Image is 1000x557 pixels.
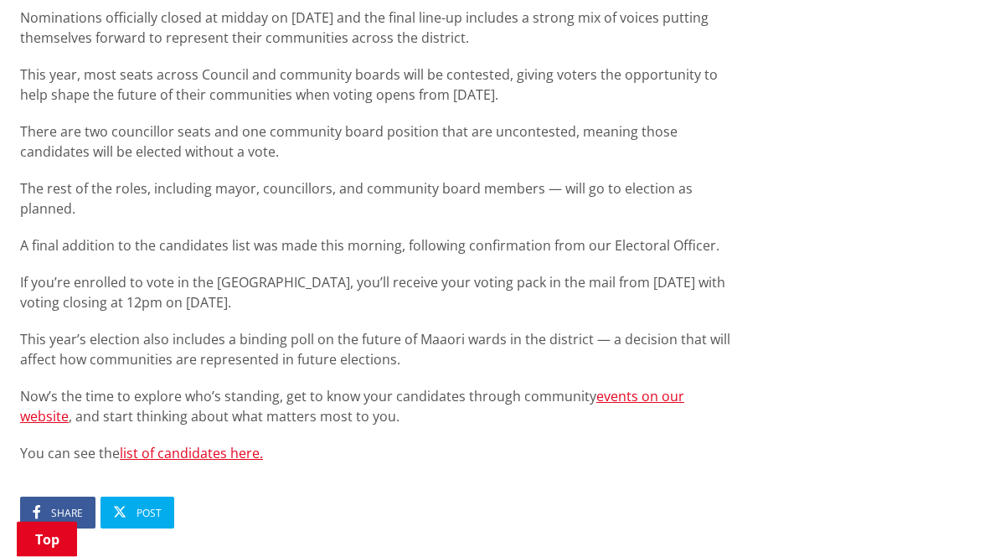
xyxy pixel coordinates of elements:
a: Post [101,498,174,529]
a: Top [17,522,77,557]
p: If you’re enrolled to vote in the [GEOGRAPHIC_DATA], you’ll receive your voting pack in the mail ... [20,273,734,313]
span: Share [51,507,83,521]
a: events on our website [20,388,684,426]
p: The rest of the roles, including mayor, councillors, and community board members — will go to ele... [20,179,734,219]
span: Post [137,507,162,521]
p: This year’s election also includes a binding poll on the future of Maaori wards in the district —... [20,330,734,370]
a: Share [20,498,95,529]
a: list of candidates here. [120,445,263,463]
p: There are two councillor seats and one community board position that are uncontested, meaning tho... [20,122,734,162]
iframe: Messenger Launcher [923,487,983,547]
p: Now’s the time to explore who’s standing, get to know your candidates through community , and sta... [20,387,734,427]
p: This year, most seats across Council and community boards will be contested, giving voters the op... [20,65,734,106]
p: Nominations officially closed at midday on [DATE] and the final line-up includes a strong mix of ... [20,8,734,49]
p: A final addition to the candidates list was made this morning, following confirmation from our El... [20,236,734,256]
